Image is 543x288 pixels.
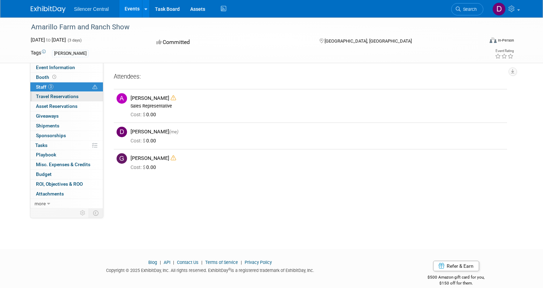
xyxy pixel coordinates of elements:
[131,164,159,170] span: 0.00
[492,2,506,16] img: Dean Woods
[89,208,103,217] td: Toggle Event Tabs
[36,94,79,99] span: Travel Reservations
[131,164,146,170] span: Cost: $
[31,6,66,13] img: ExhibitDay
[48,84,53,89] span: 3
[30,131,103,140] a: Sponsorships
[239,260,244,265] span: |
[245,260,272,265] a: Privacy Policy
[45,37,52,43] span: to
[117,127,127,137] img: D.jpg
[92,84,97,90] span: Potential Scheduling Conflict -- at least one attendee is tagged in another overlapping event.
[30,199,103,208] a: more
[36,84,53,90] span: Staff
[30,150,103,160] a: Playbook
[77,208,89,217] td: Personalize Event Tab Strip
[114,73,507,82] div: Attendees:
[131,95,504,102] div: [PERSON_NAME]
[51,74,58,80] span: Booth not reserved yet
[30,92,103,101] a: Travel Reservations
[177,260,199,265] a: Contact Us
[29,21,473,34] div: Amarillo Farm and Ranch Show
[36,152,56,157] span: Playbook
[164,260,170,265] a: API
[117,93,127,104] img: A.jpg
[36,123,59,128] span: Shipments
[31,49,46,57] td: Tags
[30,179,103,189] a: ROI, Objectives & ROO
[131,138,159,143] span: 0.00
[498,38,514,43] div: In-Person
[36,74,58,80] span: Booth
[131,155,504,162] div: [PERSON_NAME]
[30,160,103,169] a: Misc. Expenses & Credits
[400,270,513,286] div: $500 Amazon gift card for you,
[148,260,157,265] a: Blog
[30,170,103,179] a: Budget
[30,82,103,92] a: Staff3
[36,133,66,138] span: Sponsorships
[30,102,103,111] a: Asset Reservations
[36,191,64,197] span: Attachments
[169,129,178,134] span: (me)
[74,6,109,12] span: Silencer Central
[171,95,176,101] i: Double-book Warning!
[36,65,75,70] span: Event Information
[171,155,176,161] i: Double-book Warning!
[30,111,103,121] a: Giveaways
[451,3,483,15] a: Search
[30,189,103,199] a: Attachments
[67,38,82,43] span: (3 days)
[200,260,204,265] span: |
[171,260,176,265] span: |
[36,103,77,109] span: Asset Reservations
[131,112,159,117] span: 0.00
[205,260,238,265] a: Terms of Service
[117,153,127,164] img: G.jpg
[30,63,103,72] a: Event Information
[154,36,308,49] div: Committed
[442,36,514,47] div: Event Format
[433,261,479,271] a: Refer & Earn
[400,280,513,286] div: $150 off for them.
[35,142,47,148] span: Tasks
[131,128,504,135] div: [PERSON_NAME]
[228,267,231,271] sup: ®
[31,37,66,43] span: [DATE] [DATE]
[325,38,412,44] span: [GEOGRAPHIC_DATA], [GEOGRAPHIC_DATA]
[30,73,103,82] a: Booth
[490,37,497,43] img: Format-Inperson.png
[36,171,52,177] span: Budget
[36,113,59,119] span: Giveaways
[36,162,90,167] span: Misc. Expenses & Credits
[131,103,504,109] div: Sales Representative
[495,49,514,53] div: Event Rating
[158,260,163,265] span: |
[30,121,103,131] a: Shipments
[30,141,103,150] a: Tasks
[31,266,389,274] div: Copyright © 2025 ExhibitDay, Inc. All rights reserved. ExhibitDay is a registered trademark of Ex...
[36,181,83,187] span: ROI, Objectives & ROO
[131,112,146,117] span: Cost: $
[52,50,89,57] div: [PERSON_NAME]
[131,138,146,143] span: Cost: $
[35,201,46,206] span: more
[461,7,477,12] span: Search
